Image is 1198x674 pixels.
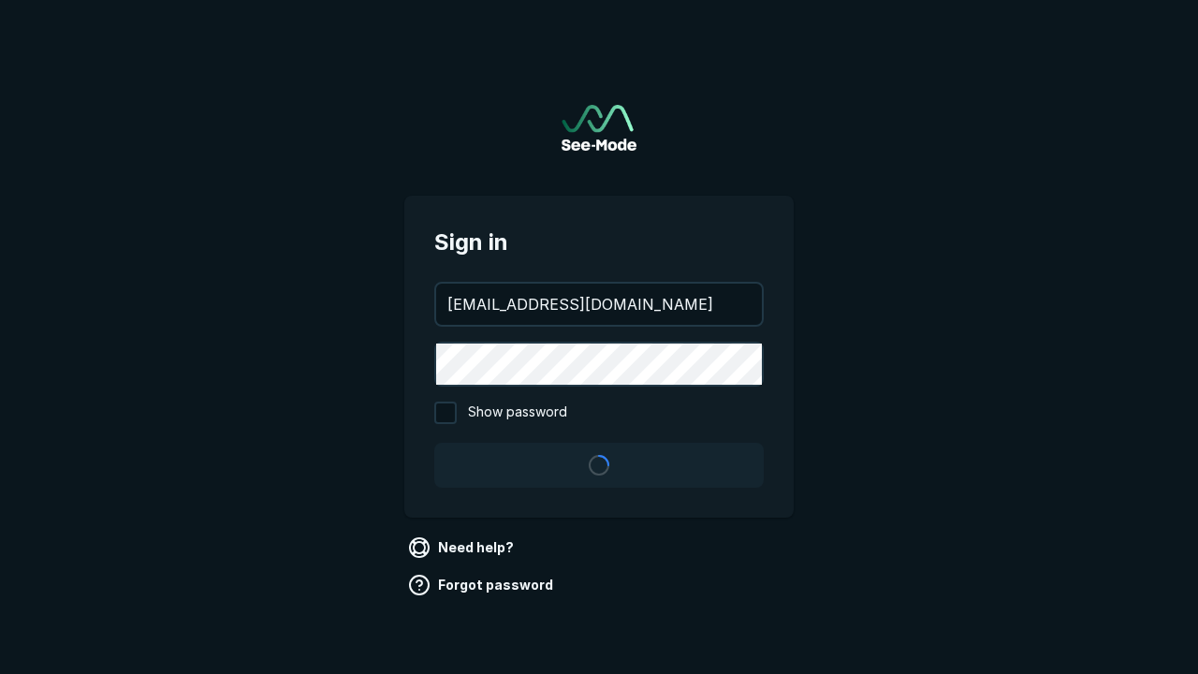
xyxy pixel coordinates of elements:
input: your@email.com [436,284,762,325]
img: See-Mode Logo [562,105,636,151]
a: Need help? [404,533,521,563]
a: Go to sign in [562,105,636,151]
a: Forgot password [404,570,561,600]
span: Sign in [434,226,764,259]
span: Show password [468,402,567,424]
